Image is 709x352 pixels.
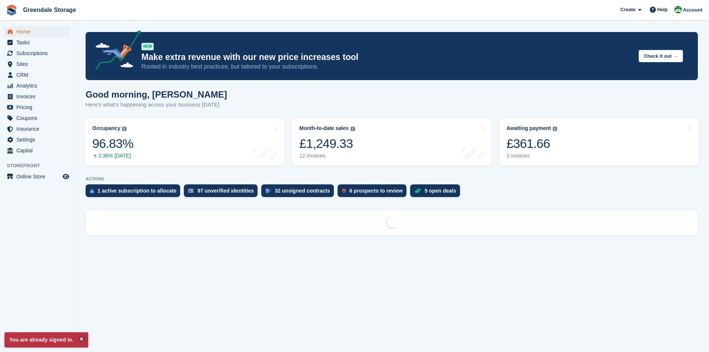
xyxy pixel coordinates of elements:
img: icon-info-grey-7440780725fd019a000dd9b08b2336e03edf1995a4989e88bcd33f0948082b44.svg [553,127,557,131]
span: Subscriptions [16,48,61,58]
span: Coupons [16,113,61,123]
div: NEW [141,43,154,50]
a: menu [4,80,70,91]
span: Tasks [16,37,61,48]
div: 3 invoices [507,153,558,159]
div: 1 active subscription to allocate [98,188,176,194]
img: deal-1b604bf984904fb50ccaf53a9ad4b4a5d6e5aea283cecdc64d6e3604feb123c2.svg [415,188,421,193]
p: You are already signed in. [4,332,88,348]
span: Capital [16,145,61,156]
a: Awaiting payment £361.66 3 invoices [499,118,699,166]
a: Greendale Storage [20,4,79,16]
a: Month-to-date sales £1,249.33 12 invoices [292,118,491,166]
span: Home [16,26,61,37]
p: Make extra revenue with our new price increases tool [141,52,633,63]
a: menu [4,124,70,134]
p: Here's what's happening across your business [DATE] [86,101,227,109]
div: 96.83% [92,136,133,151]
div: £1,249.33 [299,136,355,151]
a: menu [4,26,70,37]
span: Sites [16,59,61,69]
span: Invoices [16,91,61,102]
span: CRM [16,70,61,80]
div: 5 open deals [425,188,456,194]
a: menu [4,145,70,156]
button: Check it out → [639,50,683,62]
div: 97 unverified identities [197,188,254,194]
a: Preview store [61,172,70,181]
a: menu [4,37,70,48]
a: menu [4,91,70,102]
a: 32 unsigned contracts [261,184,338,201]
span: Online Store [16,171,61,182]
div: 3.36% [DATE] [92,153,133,159]
a: menu [4,70,70,80]
a: menu [4,102,70,112]
h1: Good morning, [PERSON_NAME] [86,89,227,99]
div: Month-to-date sales [299,125,348,131]
span: Settings [16,134,61,145]
span: Storefront [7,162,74,169]
span: Analytics [16,80,61,91]
div: 32 unsigned contracts [275,188,330,194]
img: prospect-51fa495bee0391a8d652442698ab0144808aea92771e9ea1ae160a38d050c398.svg [342,188,346,193]
a: menu [4,48,70,58]
img: active_subscription_to_allocate_icon-d502201f5373d7db506a760aba3b589e785aa758c864c3986d89f69b8ff3... [90,188,94,193]
img: contract_signature_icon-13c848040528278c33f63329250d36e43548de30e8caae1d1a13099fd9432cc5.svg [266,188,271,193]
div: £361.66 [507,136,558,151]
img: icon-info-grey-7440780725fd019a000dd9b08b2336e03edf1995a4989e88bcd33f0948082b44.svg [351,127,355,131]
span: Account [683,6,702,14]
a: Occupancy 96.83% 3.36% [DATE] [85,118,284,166]
span: Help [657,6,668,13]
div: 12 invoices [299,153,355,159]
div: Occupancy [92,125,120,131]
a: 6 prospects to review [338,184,410,201]
a: menu [4,134,70,145]
a: 5 open deals [410,184,464,201]
p: ACTIONS [86,177,698,181]
img: Jon [674,6,682,13]
div: Awaiting payment [507,125,551,131]
a: 97 unverified identities [184,184,261,201]
img: icon-info-grey-7440780725fd019a000dd9b08b2336e03edf1995a4989e88bcd33f0948082b44.svg [122,127,127,131]
img: stora-icon-8386f47178a22dfd0bd8f6a31ec36ba5ce8667c1dd55bd0f319d3a0aa187defe.svg [6,4,17,16]
div: 6 prospects to review [349,188,403,194]
img: verify_identity-adf6edd0f0f0b5bbfe63781bf79b02c33cf7c696d77639b501bdc392416b5a36.svg [188,188,194,193]
p: Rooted in industry best practices, but tailored to your subscriptions. [141,63,633,71]
span: Pricing [16,102,61,112]
a: menu [4,59,70,69]
span: Insurance [16,124,61,134]
a: menu [4,113,70,123]
a: 1 active subscription to allocate [86,184,184,201]
a: menu [4,171,70,182]
span: Create [620,6,635,13]
img: price-adjustments-announcement-icon-8257ccfd72463d97f412b2fc003d46551f7dbcb40ab6d574587a9cd5c0d94... [89,30,141,73]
